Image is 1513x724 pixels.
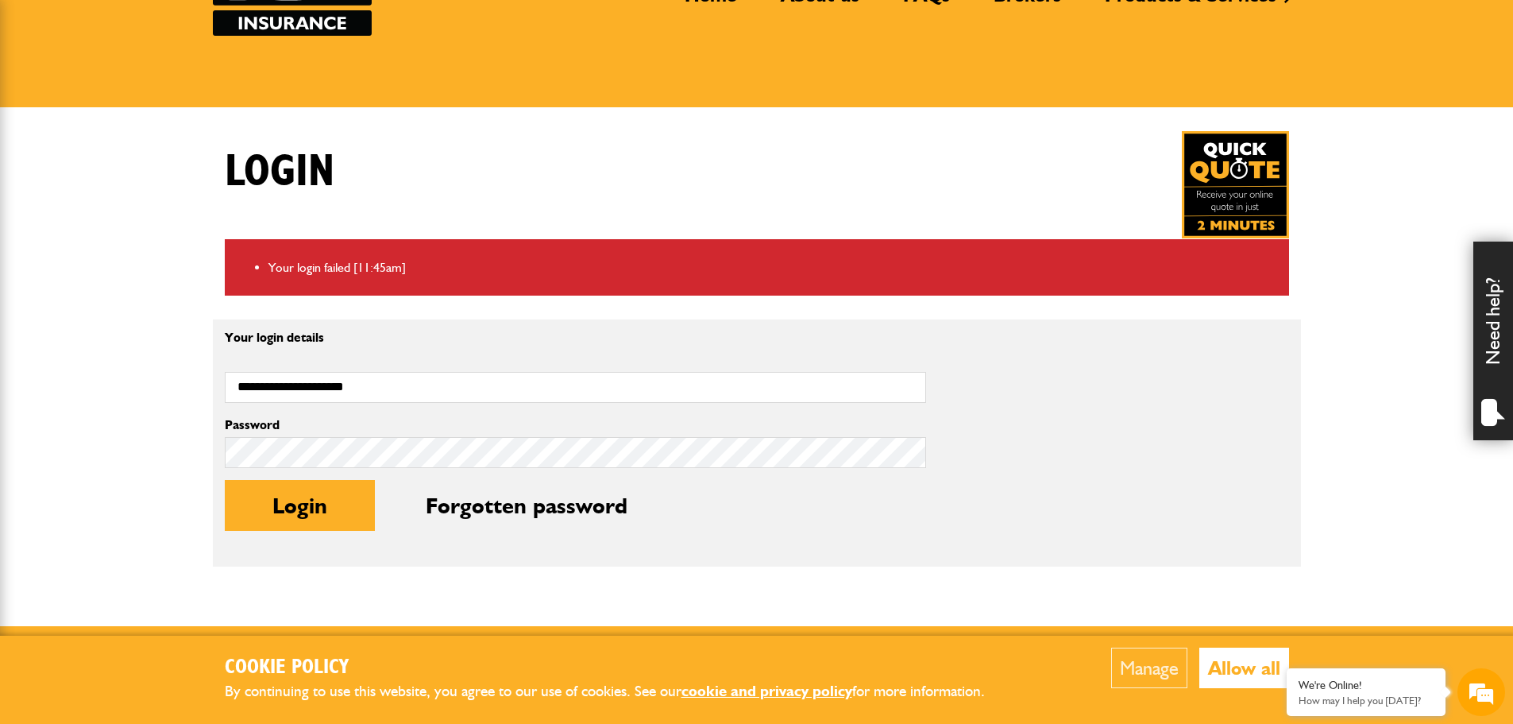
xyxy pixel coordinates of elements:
label: Password [225,419,926,432]
h1: Login [225,145,334,199]
a: Get your insurance quote in just 2-minutes [1182,131,1289,238]
button: Manage [1111,648,1187,688]
li: Your login failed [11:45am] [268,257,1277,278]
button: Login [225,480,375,531]
button: Forgotten password [378,480,675,531]
p: How may I help you today? [1299,695,1434,707]
h2: Cookie Policy [225,656,1011,680]
div: We're Online! [1299,679,1434,692]
div: Need help? [1473,242,1513,440]
p: Your login details [225,331,926,344]
a: cookie and privacy policy [681,682,852,700]
p: By continuing to use this website, you agree to our use of cookies. See our for more information. [225,679,1011,704]
button: Allow all [1199,648,1289,688]
img: Quick Quote [1182,131,1289,238]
